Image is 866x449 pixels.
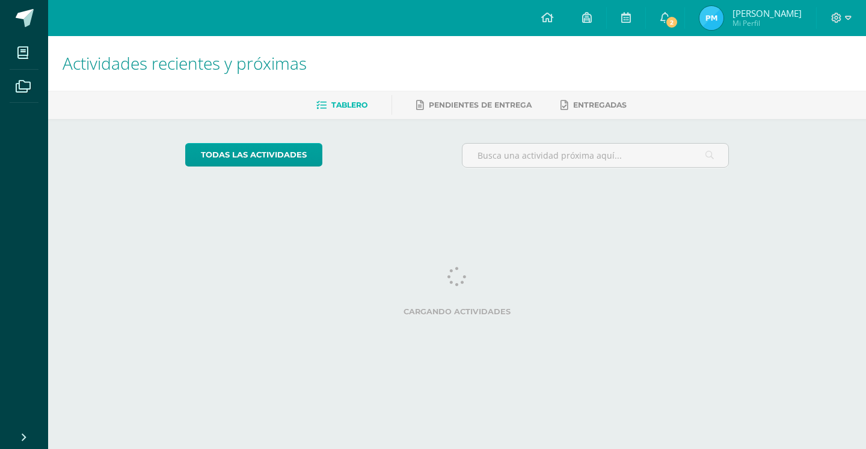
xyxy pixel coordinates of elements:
img: 5ffbd2a223885144a4c00872ac537c44.png [699,6,723,30]
span: [PERSON_NAME] [732,7,802,19]
span: Entregadas [573,100,627,109]
span: Pendientes de entrega [429,100,532,109]
a: Pendientes de entrega [416,96,532,115]
a: todas las Actividades [185,143,322,166]
span: Tablero [331,100,367,109]
span: Actividades recientes y próximas [63,52,307,75]
a: Tablero [316,96,367,115]
span: 2 [665,16,678,29]
label: Cargando actividades [185,307,729,316]
a: Entregadas [560,96,627,115]
input: Busca una actividad próxima aquí... [462,144,729,167]
span: Mi Perfil [732,18,802,28]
